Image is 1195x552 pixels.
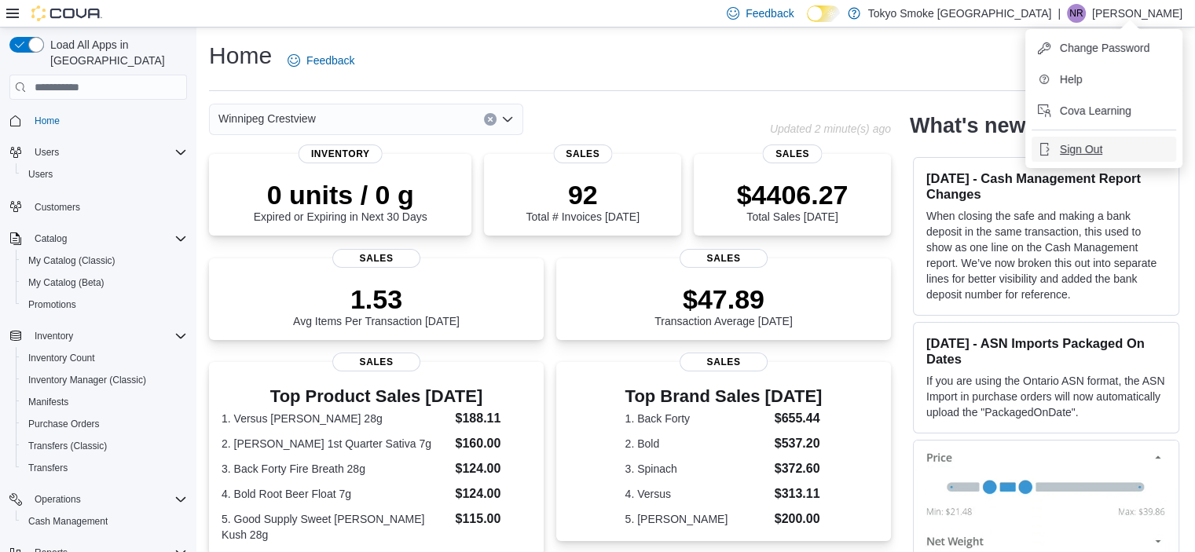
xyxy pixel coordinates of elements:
h2: What's new [910,113,1025,138]
span: My Catalog (Classic) [28,254,115,267]
span: Purchase Orders [28,418,100,430]
a: Transfers [22,459,74,477]
h3: [DATE] - ASN Imports Packaged On Dates [926,335,1166,367]
button: Sign Out [1032,137,1176,162]
dt: 1. Versus [PERSON_NAME] 28g [222,411,449,426]
a: Users [22,165,59,184]
button: Home [3,109,193,132]
button: Manifests [16,391,193,413]
span: Transfers (Classic) [22,437,187,455]
button: Users [3,141,193,163]
dt: 4. Versus [625,486,768,502]
span: Sign Out [1060,141,1102,157]
span: Inventory [28,327,187,345]
a: Inventory Count [22,349,101,367]
dt: 5. [PERSON_NAME] [625,511,768,527]
span: My Catalog (Classic) [22,251,187,270]
span: Transfers [28,462,68,474]
span: Transfers [22,459,187,477]
dd: $188.11 [455,409,530,428]
a: Promotions [22,295,82,314]
input: Dark Mode [807,5,840,22]
span: Manifests [28,396,68,408]
dt: 2. [PERSON_NAME] 1st Quarter Sativa 7g [222,436,449,451]
p: $4406.27 [737,179,849,210]
span: Sales [553,144,612,163]
span: NR [1069,4,1083,23]
dd: $115.00 [455,510,530,528]
span: Help [1060,71,1083,87]
span: Inventory [299,144,383,163]
button: Users [16,163,193,185]
span: Home [35,115,60,127]
span: Sales [680,353,768,371]
span: Users [28,143,187,162]
dt: 3. Back Forty Fire Breath 28g [222,461,449,477]
span: My Catalog (Beta) [28,276,104,289]
button: Inventory [3,325,193,347]
dt: 2. Bold [625,436,768,451]
button: Clear input [484,113,497,126]
h1: Home [209,40,272,71]
span: Dark Mode [807,22,808,23]
span: Sales [763,144,822,163]
div: Total Sales [DATE] [737,179,849,223]
dd: $160.00 [455,434,530,453]
button: Users [28,143,65,162]
button: Transfers (Classic) [16,435,193,457]
a: Feedback [281,45,361,76]
h3: Top Brand Sales [DATE] [625,387,823,406]
div: Avg Items Per Transaction [DATE] [293,283,460,327]
button: Inventory Count [16,347,193,369]
a: Cash Management [22,512,114,531]
h3: Top Product Sales [DATE] [222,387,531,406]
span: Catalog [28,229,187,248]
p: 92 [526,179,639,210]
dd: $537.20 [775,434,823,453]
button: Inventory [28,327,79,345]
dt: 3. Spinach [625,461,768,477]
span: Users [28,168,53,181]
button: Open list of options [501,113,514,126]
p: 0 units / 0 g [254,179,427,210]
dd: $372.60 [775,459,823,478]
a: Transfers (Classic) [22,437,113,455]
span: Cova Learning [1060,103,1131,119]
button: Catalog [3,228,193,250]
span: Cash Management [28,515,108,528]
dt: 1. Back Forty [625,411,768,426]
dd: $655.44 [775,409,823,428]
div: Expired or Expiring in Next 30 Days [254,179,427,223]
dd: $124.00 [455,484,530,503]
p: [PERSON_NAME] [1092,4,1182,23]
span: Sales [332,249,420,268]
button: Purchase Orders [16,413,193,435]
a: Home [28,111,66,130]
span: Inventory Count [28,352,95,364]
dd: $200.00 [775,510,823,528]
dt: 4. Bold Root Beer Float 7g [222,486,449,502]
span: Winnipeg Crestview [218,109,316,128]
div: Nicole Rusnak [1067,4,1086,23]
button: Promotions [16,294,193,316]
a: My Catalog (Classic) [22,251,122,270]
button: Customers [3,195,193,218]
span: Feedback [746,5,794,21]
a: My Catalog (Beta) [22,273,111,292]
span: Inventory Manager (Classic) [28,374,146,386]
p: If you are using the Ontario ASN format, the ASN Import in purchase orders will now automatically... [926,373,1166,420]
span: Change Password [1060,40,1149,56]
button: My Catalog (Beta) [16,272,193,294]
span: Load All Apps in [GEOGRAPHIC_DATA] [44,37,187,68]
a: Purchase Orders [22,415,106,433]
a: Inventory Manager (Classic) [22,371,152,389]
img: Cova [31,5,102,21]
span: Feedback [306,53,354,68]
button: Catalog [28,229,73,248]
span: Promotions [22,295,187,314]
a: Manifests [22,393,75,411]
dd: $124.00 [455,459,530,478]
h3: [DATE] - Cash Management Report Changes [926,170,1166,202]
span: Catalog [35,232,67,245]
div: Transaction Average [DATE] [654,283,793,327]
